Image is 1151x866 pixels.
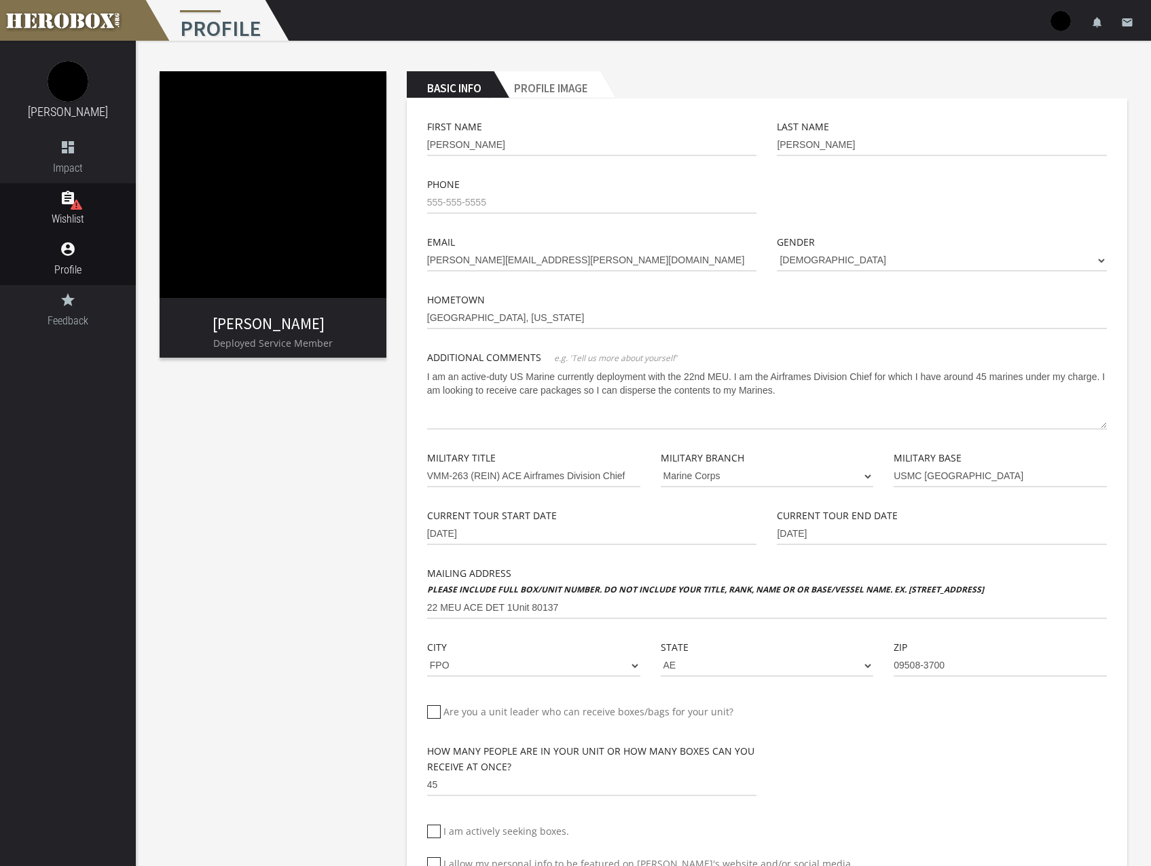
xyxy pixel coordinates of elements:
[427,176,460,192] label: Phone
[160,335,386,351] p: Deployed Service Member
[427,823,569,839] label: I am actively seeking boxes.
[554,352,677,364] span: e.g. 'Tell us more about yourself'
[60,241,76,257] i: account_circle
[661,639,689,655] label: State
[427,192,757,214] input: 555-555-5555
[427,508,557,523] label: Current Tour Start Date
[1091,16,1103,29] i: notifications
[427,584,984,595] b: Please include full box/unit number. Do not include your title, rank, name or or base/vessel name...
[777,234,815,250] label: Gender
[160,71,386,298] img: image
[427,774,757,796] input: 1-500
[427,704,733,719] label: Are you a unit leader who can receive boxes/bags for your unit?
[407,71,494,98] h2: Basic Info
[427,450,496,466] label: Military Title
[661,450,744,466] label: Military Branch
[427,565,984,597] label: Mailing Address
[427,743,757,774] label: How many people are in your unit or how many boxes can you receive at once?
[1050,11,1071,31] img: user-image
[894,639,907,655] label: Zip
[427,523,757,545] input: MM-DD-YYYY
[894,450,962,466] label: Military Base
[777,119,829,134] label: Last Name
[427,234,455,250] label: Email
[427,350,541,365] label: Additional Comments
[777,523,1107,545] input: MM-DD-YYYY
[427,292,485,307] label: Hometown
[1121,16,1133,29] i: email
[28,105,108,119] a: [PERSON_NAME]
[427,119,482,134] label: First Name
[213,314,325,333] a: [PERSON_NAME]
[494,71,600,98] h2: Profile Image
[48,61,88,102] img: image
[427,639,447,655] label: City
[777,508,898,523] label: Current Tour End Date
